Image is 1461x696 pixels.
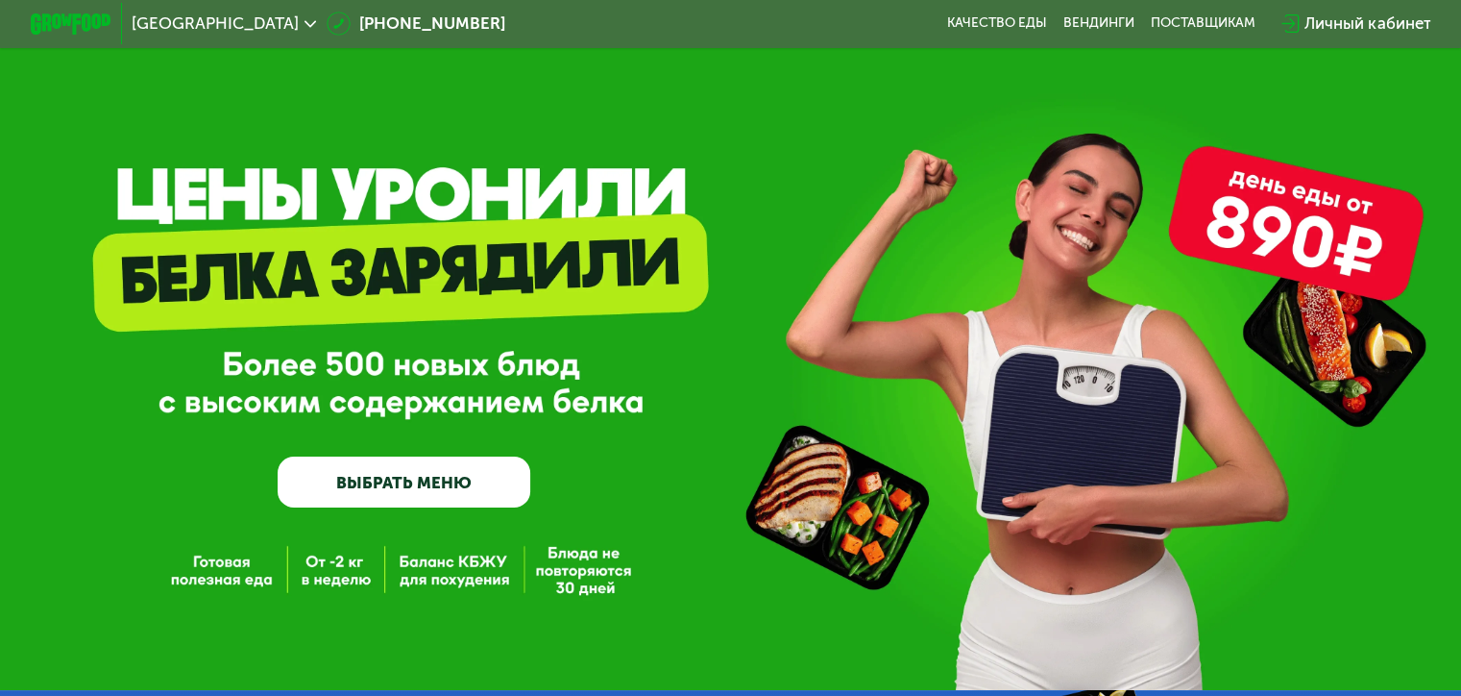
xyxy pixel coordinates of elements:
div: поставщикам [1151,15,1255,32]
span: [GEOGRAPHIC_DATA] [132,15,299,32]
a: Вендинги [1063,15,1134,32]
div: Личный кабинет [1304,12,1430,36]
a: ВЫБРАТЬ МЕНЮ [278,457,530,508]
a: [PHONE_NUMBER] [327,12,505,36]
a: Качество еды [947,15,1047,32]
